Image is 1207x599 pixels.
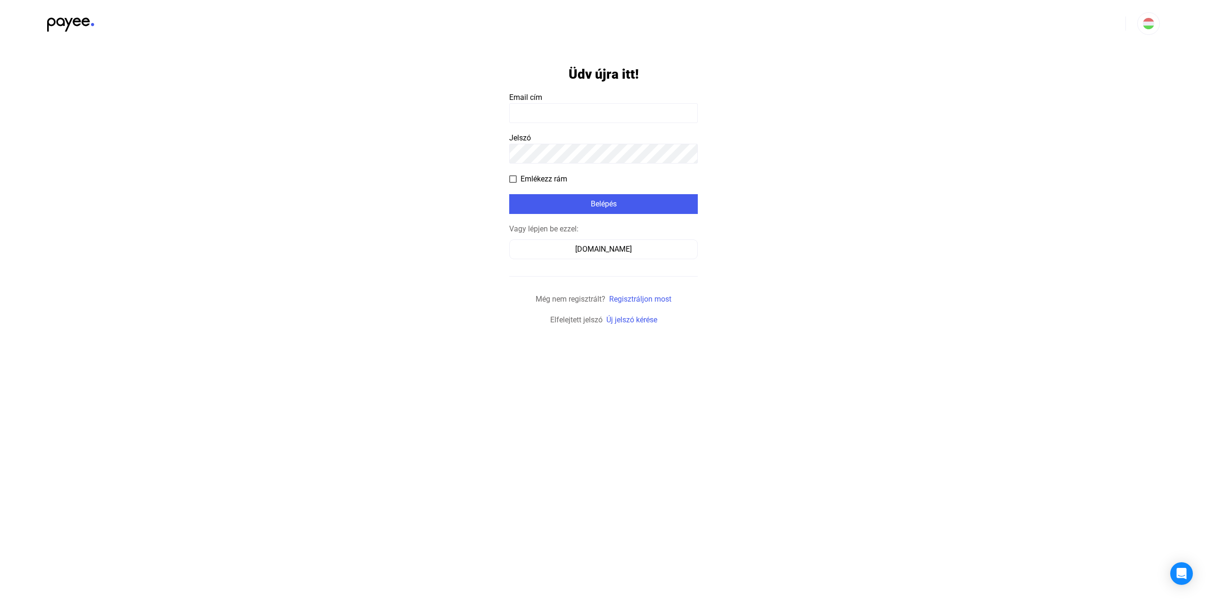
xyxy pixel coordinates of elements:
[513,244,694,255] div: [DOMAIN_NAME]
[1143,18,1154,29] img: HU
[509,194,698,214] button: Belépés
[550,315,603,324] span: Elfelejtett jelszó
[509,93,542,102] span: Email cím
[512,198,695,210] div: Belépés
[606,315,657,324] a: Új jelszó kérése
[47,12,94,32] img: black-payee-blue-dot.svg
[509,223,698,235] div: Vagy lépjen be ezzel:
[509,133,531,142] span: Jelszó
[509,239,698,259] button: [DOMAIN_NAME]
[1170,562,1193,585] div: Open Intercom Messenger
[1137,12,1160,35] button: HU
[569,66,639,82] h1: Üdv újra itt!
[536,295,605,304] span: Még nem regisztrált?
[521,173,567,185] span: Emlékezz rám
[609,295,671,304] a: Regisztráljon most
[509,245,698,254] a: [DOMAIN_NAME]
